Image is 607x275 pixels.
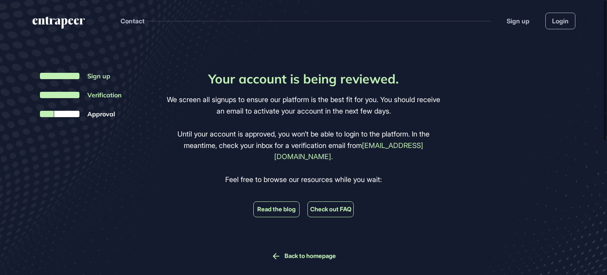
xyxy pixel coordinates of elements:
a: Sign up [507,16,530,26]
a: Read the blog [257,206,296,213]
button: Contact [121,16,145,26]
a: Login [545,13,575,29]
p: We screen all signups to ensure our platform is the best fit for you. You should receive an email... [164,94,443,117]
h1: Your account is being reviewed. [208,71,399,86]
p: Until your account is approved, you won’t be able to login to the platform. In the meantime, chec... [164,129,443,163]
p: Feel free to browse our resources while you wait: [225,174,382,186]
a: entrapeer-logo [32,17,86,32]
a: Back to homepage [285,252,336,260]
a: Check out FAQ [310,206,351,213]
